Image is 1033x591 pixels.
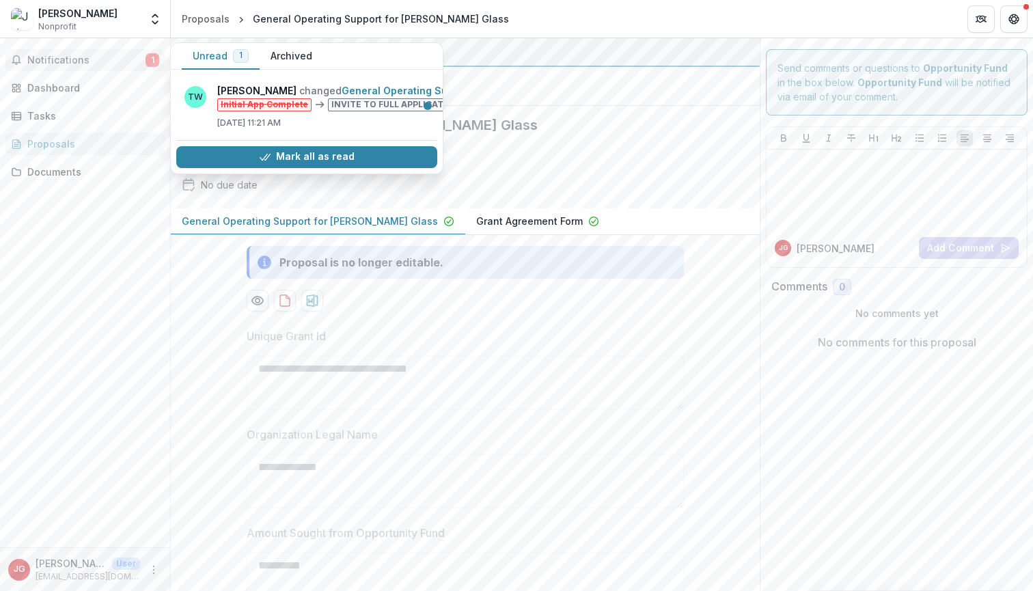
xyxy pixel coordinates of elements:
[253,12,509,26] div: General Operating Support for [PERSON_NAME] Glass
[182,214,438,228] p: General Operating Support for [PERSON_NAME] Glass
[866,130,882,146] button: Heading 1
[176,9,514,29] nav: breadcrumb
[36,571,140,583] p: [EMAIL_ADDRESS][DOMAIN_NAME]
[888,130,905,146] button: Heading 2
[818,334,976,351] p: No comments for this proposal
[956,130,973,146] button: Align Left
[146,5,165,33] button: Open entity switcher
[247,525,445,541] p: Amount Sought from Opportunity Fund
[176,9,235,29] a: Proposals
[279,254,443,271] div: Proposal is no longer editable.
[27,55,146,66] span: Notifications
[5,133,165,155] a: Proposals
[857,77,942,88] strong: Opportunity Fund
[146,53,159,67] span: 1
[260,43,323,70] button: Archived
[839,281,845,293] span: 0
[775,130,792,146] button: Bold
[5,105,165,127] a: Tasks
[217,83,499,111] p: changed from
[36,556,107,571] p: [PERSON_NAME]
[342,85,473,96] a: General Operating Support
[5,77,165,99] a: Dashboard
[934,130,950,146] button: Ordered List
[1002,130,1018,146] button: Align Right
[14,565,25,574] div: Jaime Guerrero
[11,8,33,30] img: Jaime Guerrero
[201,178,258,192] div: No due date
[239,51,243,60] span: 1
[771,306,1022,320] p: No comments yet
[821,130,837,146] button: Italicize
[182,12,230,26] div: Proposals
[112,558,140,570] p: User
[779,245,788,251] div: Jaime Guerrero
[247,290,268,312] button: Preview 85c8ddf8-3377-4e35-a923-0c2f86650d7a-0.pdf
[27,81,154,95] div: Dashboard
[27,137,154,151] div: Proposals
[843,130,859,146] button: Strike
[27,109,154,123] div: Tasks
[301,290,323,312] button: download-proposal
[176,146,437,168] button: Mark all as read
[911,130,928,146] button: Bullet List
[797,241,874,256] p: [PERSON_NAME]
[182,117,727,133] h2: General Operating Support for [PERSON_NAME] Glass
[247,426,378,443] p: Organization Legal Name
[967,5,995,33] button: Partners
[771,280,827,293] h2: Comments
[38,20,77,33] span: Nonprofit
[182,44,749,60] div: Opportunity Fund
[979,130,995,146] button: Align Center
[146,562,162,578] button: More
[27,165,154,179] div: Documents
[766,49,1028,115] div: Send comments or questions to in the box below. will be notified via email of your comment.
[182,43,260,70] button: Unread
[38,6,118,20] div: [PERSON_NAME]
[1000,5,1028,33] button: Get Help
[5,161,165,183] a: Documents
[798,130,814,146] button: Underline
[919,237,1019,259] button: Add Comment
[247,328,326,344] p: Unique Grant Id
[923,62,1008,74] strong: Opportunity Fund
[274,290,296,312] button: download-proposal
[476,214,583,228] p: Grant Agreement Form
[5,49,165,71] button: Notifications1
